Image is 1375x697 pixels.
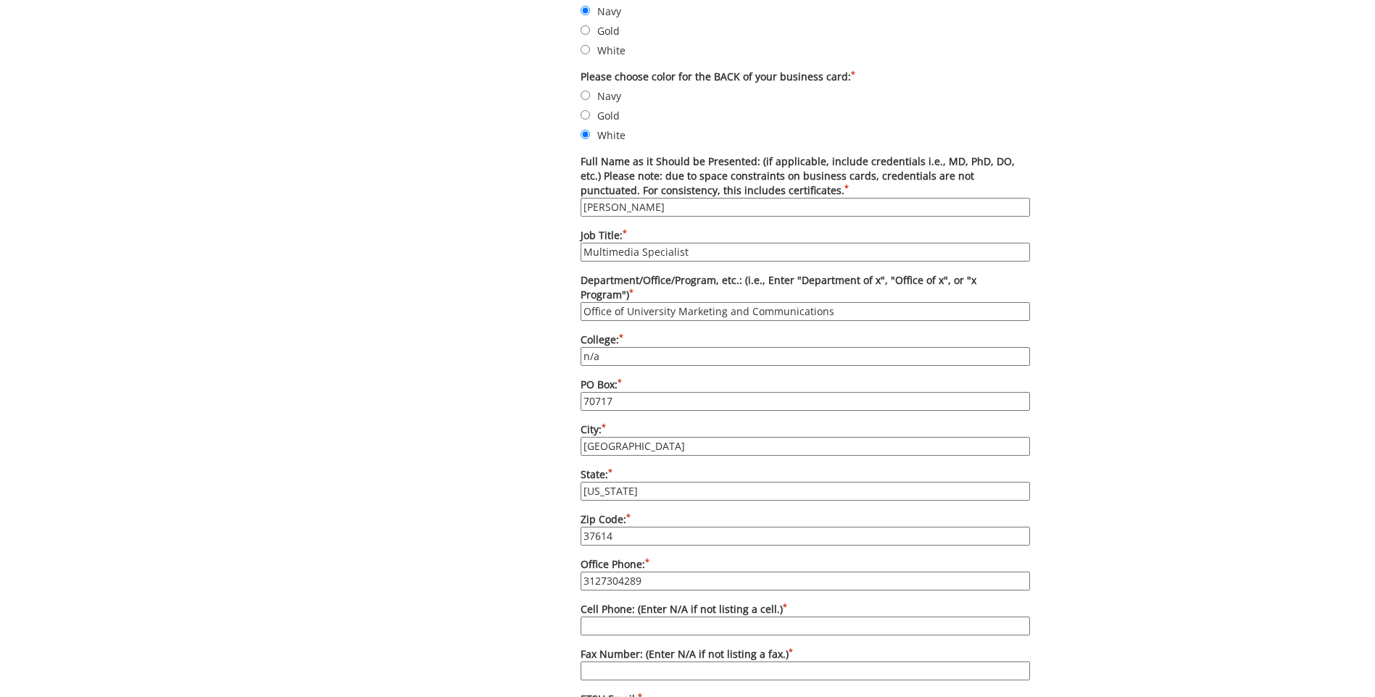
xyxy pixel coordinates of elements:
[581,377,1030,411] label: PO Box:
[581,91,590,100] input: Navy
[581,347,1030,366] input: College:*
[581,527,1030,546] input: Zip Code:*
[581,512,1030,546] label: Zip Code:
[581,22,1030,38] label: Gold
[581,42,1030,58] label: White
[581,482,1030,501] input: State:*
[581,198,1030,217] input: Full Name as it Should be Presented: (if applicable, include credentials i.e., MD, PhD, DO, etc.)...
[581,467,1030,501] label: State:
[581,154,1030,217] label: Full Name as it Should be Presented: (if applicable, include credentials i.e., MD, PhD, DO, etc.)...
[581,557,1030,590] label: Office Phone:
[581,273,1030,321] label: Department/Office/Program, etc.: (i.e., Enter "Department of x", "Office of x", or "x Program")
[581,6,590,15] input: Navy
[581,302,1030,321] input: Department/Office/Program, etc.: (i.e., Enter "Department of x", "Office of x", or "x Program")*
[581,130,590,139] input: White
[581,127,1030,143] label: White
[581,437,1030,456] input: City:*
[581,25,590,35] input: Gold
[581,661,1030,680] input: Fax Number: (Enter N/A if not listing a fax.)*
[581,70,1030,84] label: Please choose color for the BACK of your business card:
[581,422,1030,456] label: City:
[581,392,1030,411] input: PO Box:*
[581,110,590,120] input: Gold
[581,45,590,54] input: White
[581,228,1030,262] label: Job Title:
[581,572,1030,590] input: Office Phone:*
[581,3,1030,19] label: Navy
[581,88,1030,104] label: Navy
[581,617,1030,635] input: Cell Phone: (Enter N/A if not listing a cell.)*
[581,333,1030,366] label: College:
[581,602,1030,635] label: Cell Phone: (Enter N/A if not listing a cell.)
[581,647,1030,680] label: Fax Number: (Enter N/A if not listing a fax.)
[581,107,1030,123] label: Gold
[581,243,1030,262] input: Job Title:*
